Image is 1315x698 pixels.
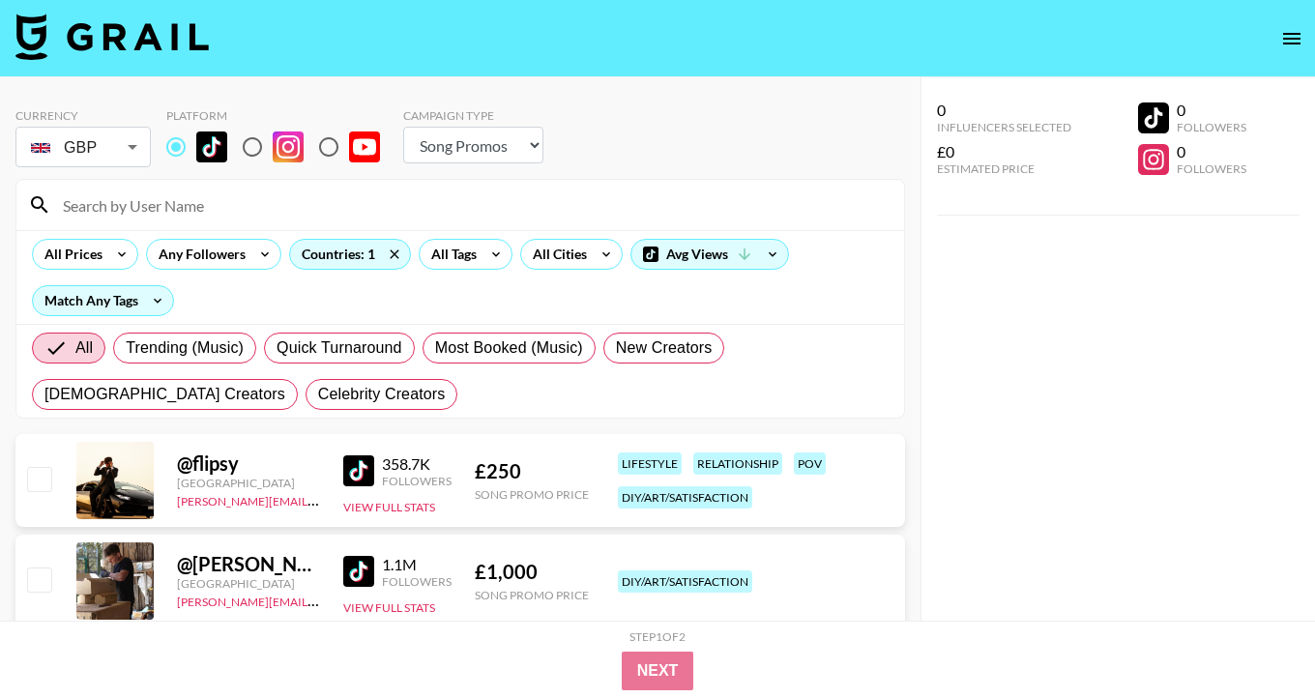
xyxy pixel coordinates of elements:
img: TikTok [343,455,374,486]
div: relationship [693,452,782,475]
span: Quick Turnaround [277,336,402,360]
button: View Full Stats [343,600,435,615]
button: open drawer [1272,19,1311,58]
div: @ flipsy [177,451,320,476]
div: diy/art/satisfaction [618,486,752,509]
span: Most Booked (Music) [435,336,583,360]
div: Currency [15,108,151,123]
div: £0 [937,142,1071,161]
div: Song Promo Price [475,487,589,502]
button: View Full Stats [343,500,435,514]
div: Followers [382,574,452,589]
div: Followers [1177,120,1246,134]
div: [GEOGRAPHIC_DATA] [177,576,320,591]
img: YouTube [349,131,380,162]
div: diy/art/satisfaction [618,570,752,593]
div: All Prices [33,240,106,269]
div: Step 1 of 2 [629,629,686,644]
div: £ 250 [475,459,589,483]
div: Any Followers [147,240,249,269]
div: Followers [382,474,452,488]
img: Grail Talent [15,14,209,60]
div: Song Promo Price [475,588,589,602]
span: [DEMOGRAPHIC_DATA] Creators [44,383,285,406]
div: Match Any Tags [33,286,173,315]
div: All Cities [521,240,591,269]
div: Platform [166,108,395,123]
span: New Creators [616,336,713,360]
a: [PERSON_NAME][EMAIL_ADDRESS][DOMAIN_NAME] [177,591,463,609]
div: All Tags [420,240,481,269]
div: lifestyle [618,452,682,475]
span: Trending (Music) [126,336,244,360]
div: Followers [1177,161,1246,176]
div: £ 1,000 [475,560,589,584]
div: Countries: 1 [290,240,410,269]
iframe: Drift Widget Chat Controller [1218,601,1292,675]
button: Next [622,652,694,690]
div: GBP [19,131,147,164]
span: Celebrity Creators [318,383,446,406]
div: 1.1M [382,555,452,574]
div: Campaign Type [403,108,543,123]
div: 0 [1177,101,1246,120]
div: @ [PERSON_NAME].gee__ [177,552,320,576]
img: TikTok [343,556,374,587]
div: 0 [1177,142,1246,161]
span: All [75,336,93,360]
div: Influencers Selected [937,120,1071,134]
img: Instagram [273,131,304,162]
div: [GEOGRAPHIC_DATA] [177,476,320,490]
div: 358.7K [382,454,452,474]
a: [PERSON_NAME][EMAIL_ADDRESS][DOMAIN_NAME] [177,490,463,509]
input: Search by User Name [51,189,892,220]
div: pov [794,452,826,475]
div: 0 [937,101,1071,120]
div: Avg Views [631,240,788,269]
div: Estimated Price [937,161,1071,176]
img: TikTok [196,131,227,162]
